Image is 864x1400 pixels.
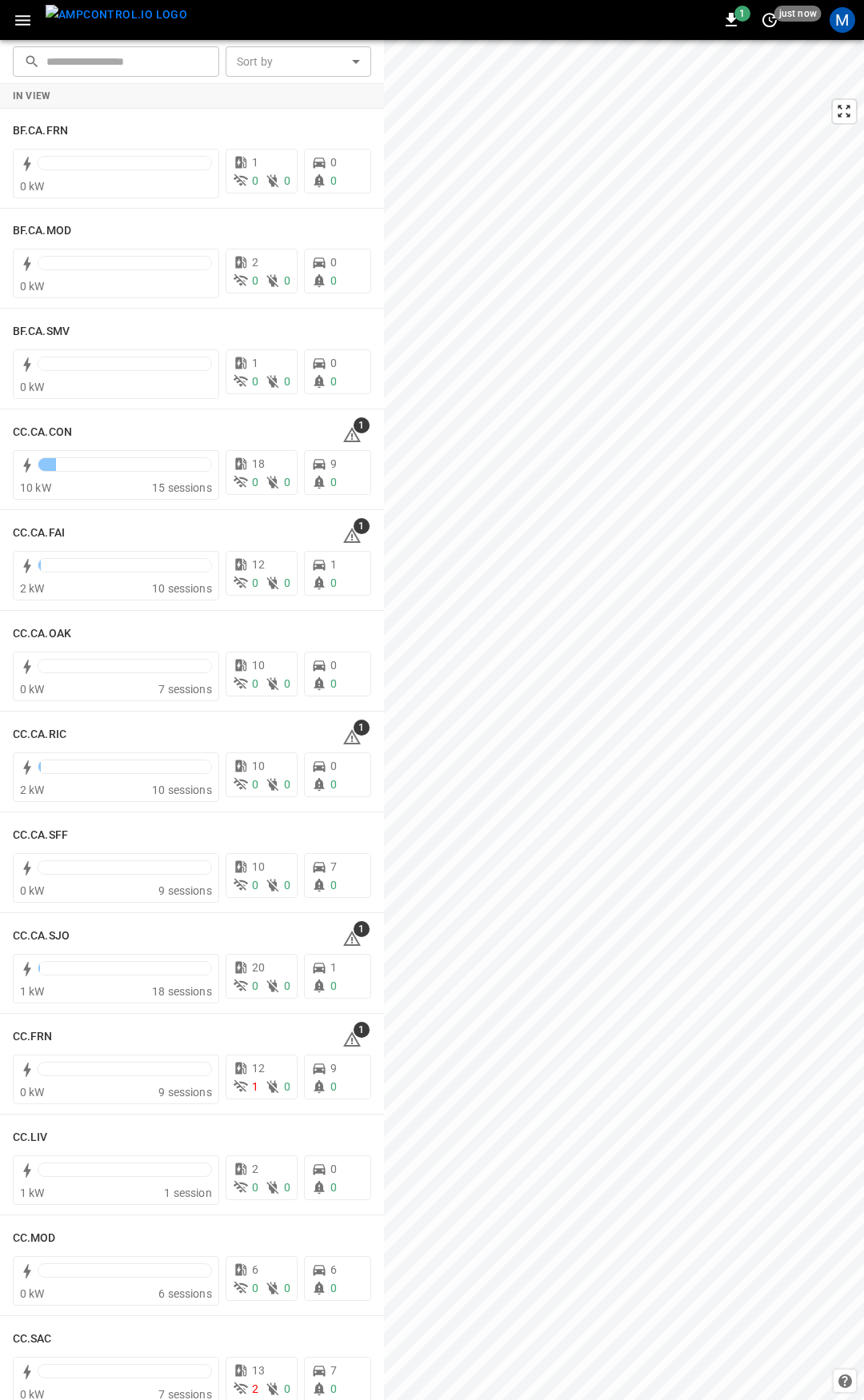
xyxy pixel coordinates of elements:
span: 0 [284,778,290,791]
span: 6 sessions [158,1287,212,1300]
span: 0 [330,1382,337,1395]
span: 0 kW [20,884,45,897]
h6: CC.CA.CON [13,424,72,441]
span: 0 [330,760,337,772]
span: 2 [252,256,258,269]
span: 0 [284,677,290,690]
span: 1 [330,961,337,974]
span: 1 [252,1080,258,1093]
span: 0 [252,174,258,187]
span: 7 [330,1364,337,1377]
span: 10 [252,659,265,672]
span: 1 [354,720,370,736]
span: 0 [284,174,290,187]
h6: CC.CA.OAK [13,625,71,643]
span: 10 sessions [152,784,212,796]
h6: CC.CA.SFF [13,827,68,844]
span: 20 [252,961,265,974]
span: 7 sessions [158,683,212,696]
span: 1 [354,921,370,937]
span: 12 [252,1062,265,1075]
h6: CC.MOD [13,1230,56,1247]
h6: CC.SAC [13,1330,52,1348]
span: 0 [252,375,258,388]
h6: CC.CA.FAI [13,525,65,542]
span: 6 [330,1263,337,1276]
span: 0 [330,879,337,891]
span: 0 [330,659,337,672]
span: 1 [354,417,370,433]
span: 1 [252,357,258,369]
span: 0 [252,1282,258,1294]
span: 0 [284,879,290,891]
span: just now [774,6,822,22]
span: 0 [252,778,258,791]
span: 0 [330,156,337,169]
h6: CC.CA.RIC [13,726,66,744]
h6: BF.CA.SMV [13,323,70,341]
span: 18 sessions [152,985,212,998]
span: 0 [284,576,290,589]
span: 0 [330,1282,337,1294]
span: 0 [252,677,258,690]
span: 0 [330,778,337,791]
span: 0 [284,476,290,489]
span: 18 [252,457,265,470]
span: 0 [284,274,290,287]
span: 0 [330,1181,337,1194]
span: 2 kW [20,784,45,796]
span: 0 [252,274,258,287]
canvas: Map [384,40,864,1400]
span: 0 [252,476,258,489]
span: 0 kW [20,280,45,293]
span: 9 sessions [158,1086,212,1099]
span: 15 sessions [152,481,212,494]
span: 12 [252,558,265,571]
span: 0 [284,375,290,388]
span: 1 session [164,1187,211,1199]
span: 0 kW [20,1086,45,1099]
span: 0 kW [20,180,45,193]
span: 0 [330,256,337,269]
span: 0 [252,879,258,891]
span: 0 [252,979,258,992]
div: profile-icon [830,7,855,33]
span: 7 [330,860,337,873]
span: 2 [252,1382,258,1395]
strong: In View [13,90,51,102]
span: 0 [330,1080,337,1093]
h6: BF.CA.FRN [13,122,68,140]
span: 0 [330,979,337,992]
span: 0 kW [20,683,45,696]
span: 0 [330,576,337,589]
span: 0 [330,274,337,287]
span: 0 [330,677,337,690]
span: 0 [330,476,337,489]
span: 9 [330,1062,337,1075]
span: 2 [252,1163,258,1175]
span: 0 [252,576,258,589]
span: 10 kW [20,481,51,494]
span: 1 [734,6,750,22]
span: 0 [284,979,290,992]
span: 0 kW [20,381,45,393]
span: 1 [252,156,258,169]
span: 10 [252,860,265,873]
span: 0 [284,1282,290,1294]
span: 0 [330,357,337,369]
span: 0 [284,1382,290,1395]
span: 1 [354,518,370,534]
span: 0 [330,174,337,187]
span: 0 [330,1163,337,1175]
img: ampcontrol.io logo [46,5,187,25]
h6: BF.CA.MOD [13,222,71,240]
span: 0 [284,1080,290,1093]
span: 1 [354,1022,370,1038]
span: 1 [330,558,337,571]
h6: CC.CA.SJO [13,927,70,945]
span: 1 kW [20,985,45,998]
span: 10 sessions [152,582,212,595]
h6: CC.FRN [13,1028,53,1046]
span: 0 kW [20,1287,45,1300]
h6: CC.LIV [13,1129,48,1147]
